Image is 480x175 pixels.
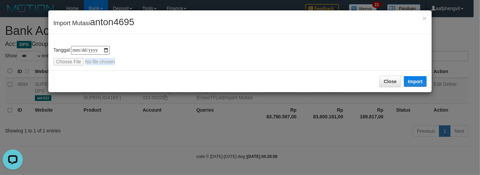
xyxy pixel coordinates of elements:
div: Tanggal: [53,46,427,65]
button: Close [423,15,427,22]
button: Close [379,76,401,87]
span: × [423,14,427,22]
button: Open LiveChat chat widget [3,3,23,23]
button: Import [404,76,427,87]
span: Import Mutasi [53,20,134,26]
span: anton4695 [90,17,134,27]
